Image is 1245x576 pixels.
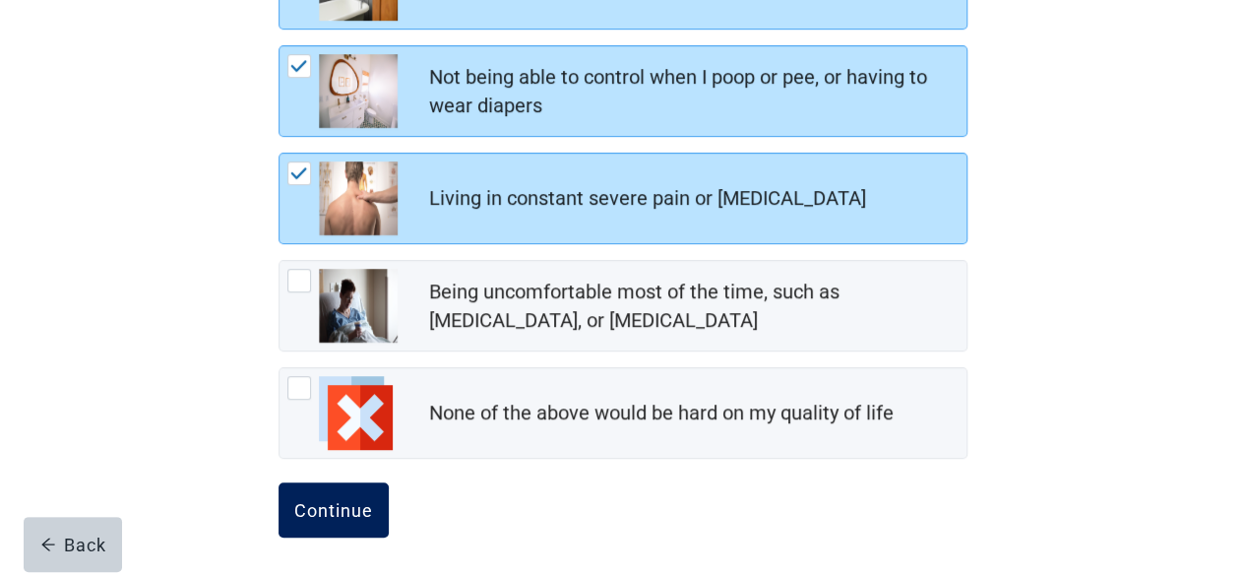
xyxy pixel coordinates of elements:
[40,537,56,552] span: arrow-left
[429,399,894,427] div: None of the above would be hard on my quality of life
[24,517,122,572] button: arrow-leftBack
[40,535,106,554] div: Back
[279,482,389,538] button: Continue
[429,278,955,335] div: Being uncomfortable most of the time, such as [MEDICAL_DATA], or [MEDICAL_DATA]
[294,500,373,520] div: Continue
[429,63,955,120] div: Not being able to control when I poop or pee, or having to wear diapers
[279,45,967,137] div: Not being able to control when I poop or pee, or having to wear diapers, checkbox, checked
[279,367,967,459] div: None of the above would be hard on my quality of life, checkbox, not checked
[429,184,866,213] div: Living in constant severe pain or [MEDICAL_DATA]
[279,260,967,352] div: Being uncomfortable most of the time, such as nausea, vomiting, or diarrhea, checkbox, not checked
[279,153,967,244] div: Living in constant severe pain or shortness of breath, checkbox, checked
